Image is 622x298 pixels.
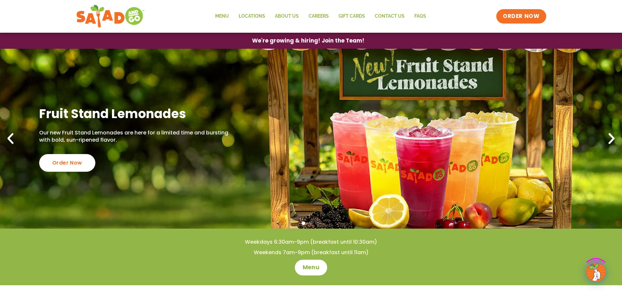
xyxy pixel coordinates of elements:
a: Locations [234,9,270,24]
span: Go to slide 2 [309,221,313,225]
a: We're growing & hiring! Join the Team! [242,33,374,48]
h2: Fruit Stand Lemonades [39,106,231,122]
div: Next slide [604,131,619,146]
span: Go to slide 1 [302,221,305,225]
div: Previous slide [3,131,18,146]
nav: Menu [210,9,431,24]
a: Contact Us [370,9,409,24]
span: We're growing & hiring! Join the Team! [252,38,364,44]
div: Order Now [39,154,95,172]
img: new-SAG-logo-768×292 [76,3,145,29]
a: GIFT CARDS [334,9,370,24]
a: FAQs [409,9,431,24]
a: ORDER NOW [496,9,546,24]
a: Careers [304,9,334,24]
a: Menu [210,9,234,24]
span: Menu [303,264,319,272]
h4: Weekends 7am-9pm (breakfast until 11am) [13,249,609,256]
span: ORDER NOW [503,12,539,20]
a: About Us [270,9,304,24]
a: Menu [295,260,327,275]
h4: Weekdays 6:30am-9pm (breakfast until 10:30am) [13,238,609,246]
span: Go to slide 3 [317,221,320,225]
p: Our new Fruit Stand Lemonades are here for a limited time and bursting with bold, sun-ripened fla... [39,129,231,144]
